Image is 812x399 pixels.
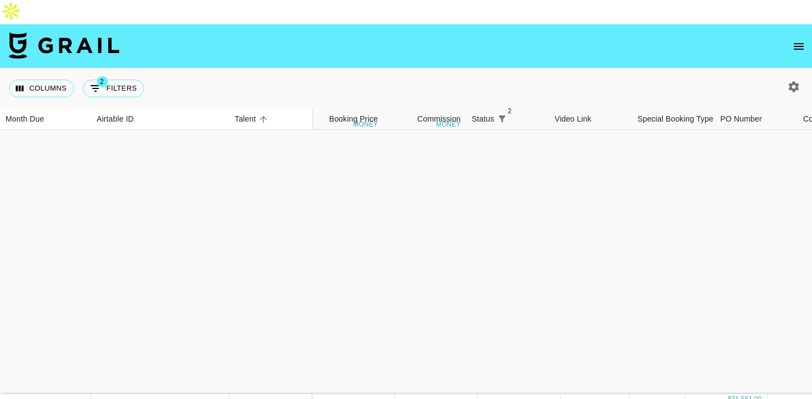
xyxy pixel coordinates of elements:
button: Sort [510,111,525,127]
button: Select columns [9,80,74,97]
span: 2 [97,76,108,87]
div: Special Booking Type [637,108,713,130]
div: Airtable ID [91,108,229,130]
div: 2 active filters [494,111,510,127]
span: 2 [504,106,515,117]
div: Status [466,108,549,130]
img: Grail Talent [9,32,119,59]
div: Video Link [555,108,592,130]
div: PO Number [720,108,762,130]
button: open drawer [788,35,810,57]
div: Talent [235,108,256,130]
button: Show filters [83,80,144,97]
div: money [436,121,461,128]
button: Show filters [494,111,510,127]
div: Month Due [6,108,44,130]
button: Sort [256,112,271,127]
div: PO Number [715,108,798,130]
div: Talent [229,108,312,130]
div: Video Link [549,108,632,130]
div: Airtable ID [97,108,134,130]
div: Special Booking Type [632,108,715,130]
div: Commission [417,108,461,130]
div: money [353,121,378,128]
div: Booking Price [329,108,378,130]
div: Status [472,108,494,130]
